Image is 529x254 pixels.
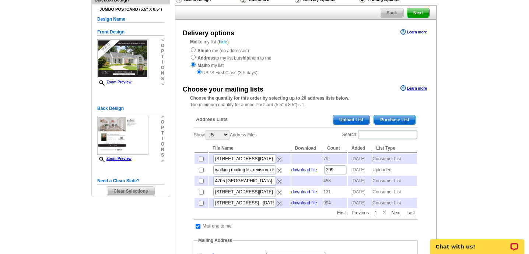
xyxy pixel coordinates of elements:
[161,158,164,164] span: »
[323,198,347,208] td: 994
[390,210,403,216] a: Next
[161,130,164,136] span: t
[277,179,282,184] img: delete.png
[291,200,317,205] a: download file
[161,60,164,65] span: i
[161,49,164,54] span: p
[372,154,417,164] td: Consumer List
[291,144,323,153] th: Download
[161,136,164,142] span: i
[425,231,529,254] iframe: LiveChat chat widget
[372,187,417,197] td: Consumer List
[277,166,282,171] a: Remove this list
[323,187,347,197] td: 131
[358,130,417,139] input: Search:
[348,176,372,186] td: [DATE]
[197,237,233,244] legend: Mailing Address
[342,129,418,140] label: Search:
[161,37,164,43] span: »
[197,63,206,68] strong: Mail
[190,39,199,44] strong: Mail
[97,157,132,161] a: Zoom Preview
[194,129,257,140] label: Show Address Files
[183,85,263,94] div: Choose your mailing lists
[196,116,228,123] span: Address Lists
[374,115,416,124] span: Purchase List
[97,39,148,78] img: small-thumb.jpg
[277,190,282,195] img: delete.png
[277,155,282,160] a: Remove this list
[323,144,347,153] th: Count
[348,198,372,208] td: [DATE]
[291,167,317,172] a: download file
[175,39,436,76] div: to my list ( )
[277,168,282,173] img: delete.png
[161,147,164,153] span: n
[97,80,132,84] a: Zoom Preview
[348,165,372,175] td: [DATE]
[372,144,417,153] th: List Type
[97,116,148,155] img: small-thumb.jpg
[161,43,164,49] span: o
[291,189,317,194] a: download file
[323,154,347,164] td: 79
[209,144,291,153] th: File Name
[190,69,421,76] div: USPS First Class (3-5 days)
[373,210,379,216] a: 1
[404,210,417,216] a: Last
[97,29,164,36] h5: Front Design
[277,201,282,206] img: delete.png
[190,96,349,101] strong: Choose the quantity for this order by selecting up to 20 address lists below.
[190,47,421,76] div: to me (no addresses) to my list but them to me to my list
[348,154,372,164] td: [DATE]
[400,29,427,35] a: Learn more
[202,222,232,230] td: Mail one to me
[97,105,164,112] h5: Back Design
[161,82,164,87] span: »
[335,210,347,216] a: First
[348,187,372,197] td: [DATE]
[219,39,227,44] a: hide
[372,176,417,186] td: Consumer List
[97,7,164,12] h4: Jumbo Postcard (5.5" x 8.5")
[277,157,282,162] img: delete.png
[240,56,249,61] strong: ship
[161,125,164,130] span: p
[161,71,164,76] span: n
[277,199,282,204] a: Remove this list
[381,210,388,216] a: 2
[197,56,215,61] strong: Address
[350,210,371,216] a: Previous
[372,165,417,175] td: Uploaded
[197,48,207,53] strong: Ship
[161,119,164,125] span: o
[161,114,164,119] span: »
[380,8,403,17] span: Back
[97,178,164,185] h5: Need a Clean Slate?
[277,177,282,182] a: Remove this list
[97,16,164,23] h5: Design Name
[333,115,369,124] span: Upload List
[183,28,234,38] div: Delivery options
[323,176,347,186] td: 458
[277,188,282,193] a: Remove this list
[161,76,164,82] span: s
[161,142,164,147] span: o
[348,144,372,153] th: Added
[380,8,404,18] a: Back
[161,65,164,71] span: o
[175,95,436,108] div: The minimum quantity for Jumbo Postcard (5.5" x 8.5")is 1.
[400,85,427,91] a: Learn more
[372,198,417,208] td: Consumer List
[161,54,164,60] span: t
[107,187,154,196] span: Clear Selections
[407,8,429,17] span: Next
[161,153,164,158] span: s
[206,130,229,139] select: ShowAddress Files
